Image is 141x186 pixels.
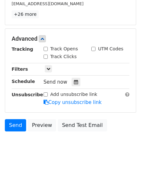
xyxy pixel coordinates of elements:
strong: Unsubscribe [12,92,43,97]
span: Send now [44,79,67,85]
strong: Tracking [12,46,33,52]
iframe: Chat Widget [109,155,141,186]
label: Add unsubscribe link [50,91,97,98]
a: Preview [28,119,56,131]
a: +26 more [12,10,39,18]
strong: Schedule [12,79,35,84]
a: Send [5,119,26,131]
label: Track Clicks [50,53,77,60]
label: UTM Codes [98,46,123,52]
a: Send Test Email [58,119,107,131]
h5: Advanced [12,35,129,42]
small: [EMAIL_ADDRESS][DOMAIN_NAME] [12,1,84,6]
label: Track Opens [50,46,78,52]
strong: Filters [12,67,28,72]
a: Copy unsubscribe link [44,99,102,105]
